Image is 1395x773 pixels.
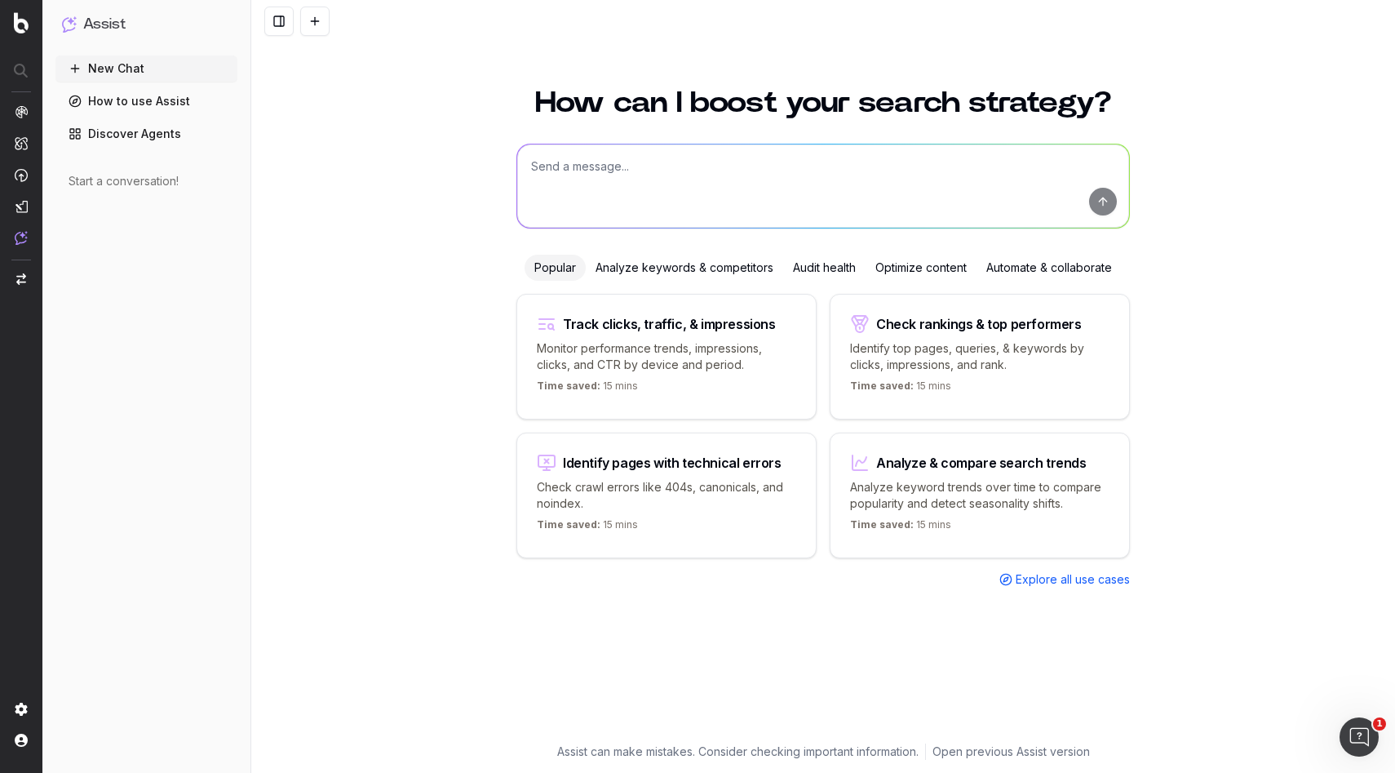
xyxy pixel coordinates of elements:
[876,318,1082,331] div: Check rankings & top performers
[537,340,796,373] p: Monitor performance trends, impressions, clicks, and CTR by device and period.
[850,518,914,531] span: Time saved:
[55,56,237,82] button: New Chat
[563,318,776,331] div: Track clicks, traffic, & impressions
[15,734,28,747] img: My account
[932,744,1090,760] a: Open previous Assist version
[83,13,126,36] h1: Assist
[537,518,600,531] span: Time saved:
[783,255,866,281] div: Audit health
[14,12,29,33] img: Botify logo
[850,340,1109,373] p: Identify top pages, queries, & keywords by clicks, impressions, and rank.
[876,456,1087,469] div: Analyze & compare search trends
[537,479,796,512] p: Check crawl errors like 404s, canonicals, and noindex.
[15,168,28,182] img: Activation
[850,518,951,538] p: 15 mins
[537,518,638,538] p: 15 mins
[55,88,237,114] a: How to use Assist
[850,380,951,399] p: 15 mins
[1340,717,1379,757] iframe: Intercom live chat
[866,255,976,281] div: Optimize content
[16,273,26,285] img: Switch project
[69,173,224,189] div: Start a conversation!
[15,231,28,245] img: Assist
[516,88,1130,118] h1: How can I boost your search strategy?
[525,255,586,281] div: Popular
[1016,571,1130,588] span: Explore all use cases
[537,380,600,392] span: Time saved:
[15,200,28,213] img: Studio
[850,380,914,392] span: Time saved:
[850,479,1109,512] p: Analyze keyword trends over time to compare popularity and detect seasonality shifts.
[62,16,77,32] img: Assist
[15,105,28,118] img: Analytics
[1373,717,1386,731] span: 1
[557,744,919,760] p: Assist can make mistakes. Consider checking important information.
[999,571,1130,588] a: Explore all use cases
[15,703,28,716] img: Setting
[537,380,638,399] p: 15 mins
[563,456,782,469] div: Identify pages with technical errors
[586,255,783,281] div: Analyze keywords & competitors
[976,255,1122,281] div: Automate & collaborate
[55,121,237,147] a: Discover Agents
[62,13,231,36] button: Assist
[15,136,28,150] img: Intelligence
